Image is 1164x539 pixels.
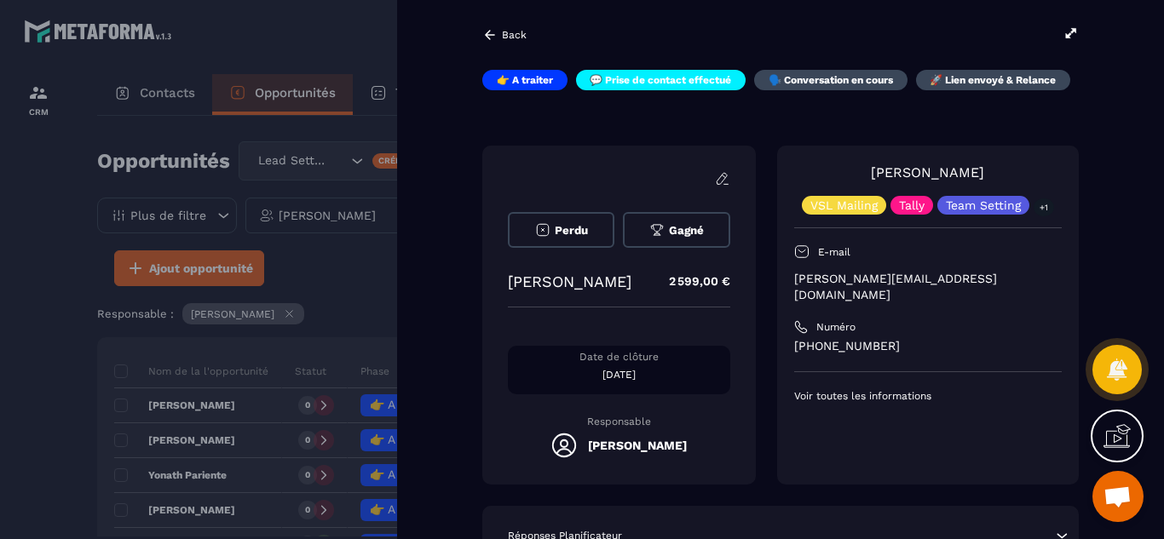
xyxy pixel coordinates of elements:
[555,224,588,237] span: Perdu
[502,29,527,41] p: Back
[590,73,731,87] p: 💬 Prise de contact effectué
[930,73,1056,87] p: 🚀 Lien envoyé & Relance
[794,389,1062,403] p: Voir toutes les informations
[818,245,850,259] p: E-mail
[623,212,729,248] button: Gagné
[810,199,878,211] p: VSL Mailing
[652,265,730,298] p: 2 599,00 €
[508,212,614,248] button: Perdu
[769,73,893,87] p: 🗣️ Conversation en cours
[899,199,925,211] p: Tally
[794,271,1062,303] p: [PERSON_NAME][EMAIL_ADDRESS][DOMAIN_NAME]
[1034,198,1054,216] p: +1
[816,320,856,334] p: Numéro
[946,199,1021,211] p: Team Setting
[497,73,553,87] p: 👉 A traiter
[669,224,704,237] span: Gagné
[508,368,730,381] p: [DATE]
[508,416,730,427] p: Responsable
[794,338,1062,354] p: [PHONE_NUMBER]
[508,350,730,364] p: Date de clôture
[588,439,687,452] h5: [PERSON_NAME]
[508,272,631,290] p: [PERSON_NAME]
[871,164,984,181] a: [PERSON_NAME]
[1092,471,1144,522] div: Ouvrir le chat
